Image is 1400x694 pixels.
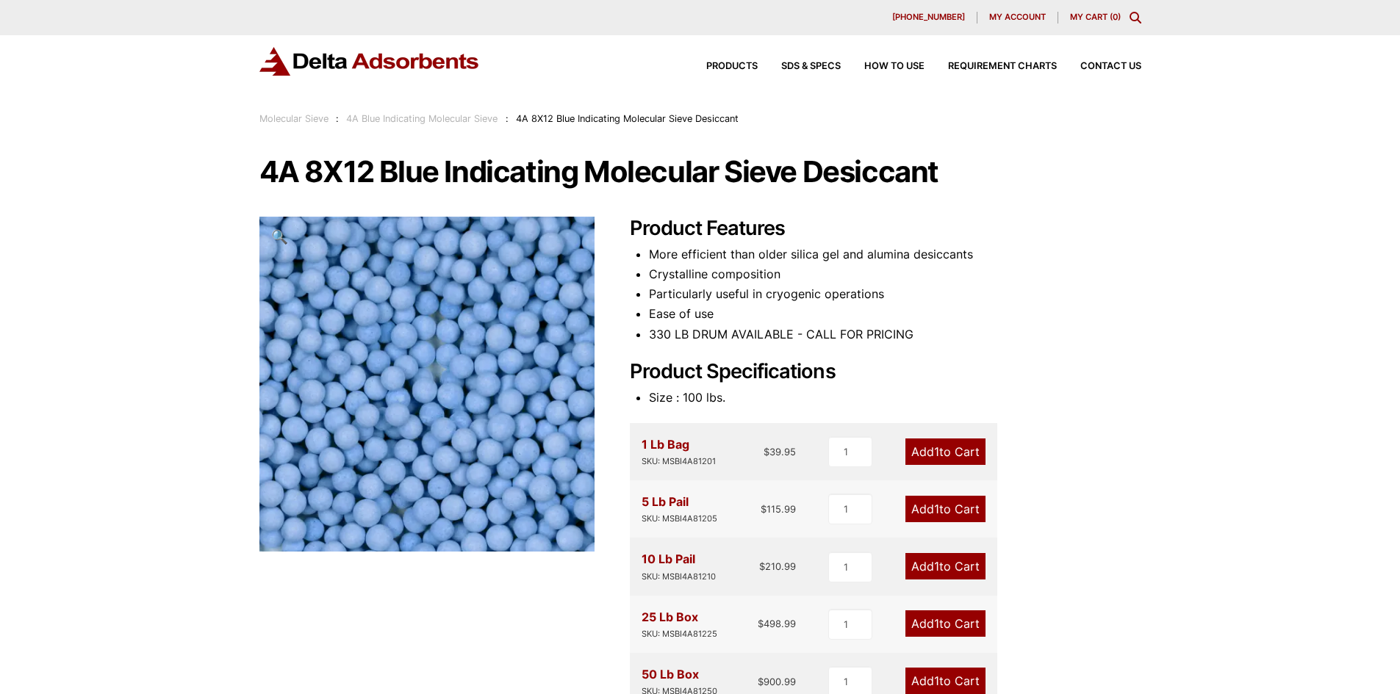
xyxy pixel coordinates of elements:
span: Contact Us [1080,62,1141,71]
span: 1 [934,673,939,688]
span: $ [759,560,765,572]
div: SKU: MSBI4A81205 [642,512,717,526]
span: $ [758,618,764,629]
span: How to Use [864,62,925,71]
span: Requirement Charts [948,62,1057,71]
a: Contact Us [1057,62,1141,71]
h2: Product Specifications [630,360,1141,384]
a: Requirement Charts [925,62,1057,71]
span: 1 [934,502,939,516]
a: Add1to Cart [905,610,986,637]
a: Molecular Sieve [259,113,329,124]
a: My account [977,12,1058,24]
li: 330 LB DRUM AVAILABLE - CALL FOR PRICING [649,325,1141,344]
span: $ [758,676,764,687]
li: Particularly useful in cryogenic operations [649,284,1141,304]
span: 1 [934,444,939,459]
div: 1 Lb Bag [642,435,716,469]
span: : [336,113,339,124]
li: More efficient than older silica gel and alumina desiccants [649,245,1141,264]
bdi: 900.99 [758,676,796,687]
div: SKU: MSBI4A81201 [642,455,716,469]
div: 5 Lb Pail [642,492,717,526]
span: SDS & SPECS [781,62,841,71]
a: How to Use [841,62,925,71]
bdi: 115.99 [761,503,796,515]
a: Add1to Cart [905,438,986,465]
span: : [506,113,509,124]
span: 4A 8X12 Blue Indicating Molecular Sieve Desiccant [516,113,739,124]
span: Products [706,62,758,71]
bdi: 39.95 [764,446,796,458]
div: 10 Lb Pail [642,549,716,583]
h2: Product Features [630,217,1141,241]
span: $ [761,503,767,515]
span: 🔍 [271,228,288,245]
span: $ [764,446,769,458]
div: SKU: MSBI4A81210 [642,570,716,584]
li: Crystalline composition [649,264,1141,284]
li: Size : 100 lbs. [649,388,1141,408]
span: [PHONE_NUMBER] [892,13,965,21]
h1: 4A 8X12 Blue Indicating Molecular Sieve Desiccant [259,156,1141,187]
a: [PHONE_NUMBER] [880,12,977,24]
bdi: 498.99 [758,618,796,629]
bdi: 210.99 [759,560,796,572]
span: 1 [934,616,939,631]
a: Add1to Cart [905,496,986,522]
span: 1 [934,559,939,574]
a: SDS & SPECS [758,62,841,71]
a: Add1to Cart [905,668,986,694]
a: Products [683,62,758,71]
a: View full-screen image gallery [259,217,300,257]
div: 25 Lb Box [642,607,717,641]
div: Toggle Modal Content [1130,12,1141,24]
a: My Cart (0) [1070,12,1121,22]
span: My account [989,13,1046,21]
img: Delta Adsorbents [259,47,480,76]
a: 4A Blue Indicating Molecular Sieve [346,113,498,124]
div: SKU: MSBI4A81225 [642,627,717,641]
li: Ease of use [649,304,1141,324]
span: 0 [1113,12,1118,22]
a: Add1to Cart [905,553,986,579]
